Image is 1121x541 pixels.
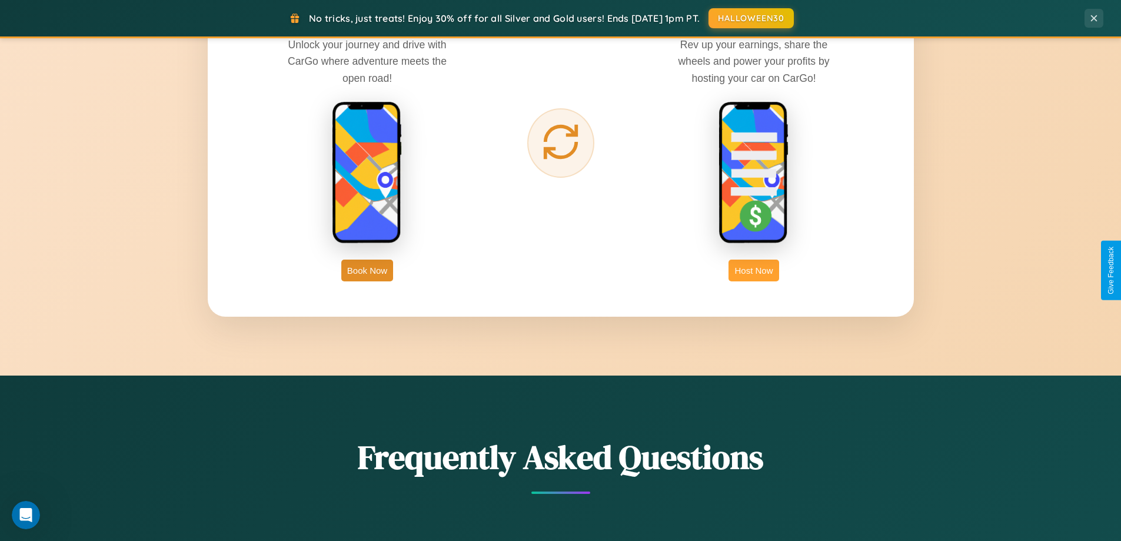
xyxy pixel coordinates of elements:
[708,8,794,28] button: HALLOWEEN30
[729,260,779,281] button: Host Now
[12,501,40,529] iframe: Intercom live chat
[309,12,700,24] span: No tricks, just treats! Enjoy 30% off for all Silver and Gold users! Ends [DATE] 1pm PT.
[208,434,914,480] h2: Frequently Asked Questions
[332,101,403,245] img: rent phone
[341,260,393,281] button: Book Now
[279,36,455,86] p: Unlock your journey and drive with CarGo where adventure meets the open road!
[718,101,789,245] img: host phone
[666,36,842,86] p: Rev up your earnings, share the wheels and power your profits by hosting your car on CarGo!
[1107,247,1115,294] div: Give Feedback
